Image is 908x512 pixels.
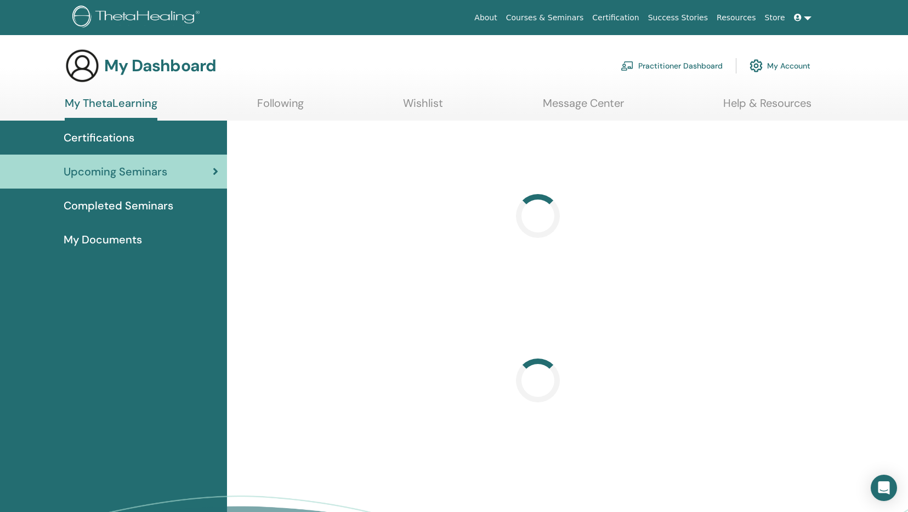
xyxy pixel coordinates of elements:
span: Upcoming Seminars [64,163,167,180]
a: Courses & Seminars [502,8,588,28]
img: cog.svg [750,56,763,75]
a: Resources [712,8,761,28]
span: Completed Seminars [64,197,173,214]
a: Store [761,8,790,28]
a: Help & Resources [723,96,811,118]
a: My ThetaLearning [65,96,157,121]
a: Message Center [543,96,624,118]
img: logo.png [72,5,203,30]
a: About [470,8,501,28]
span: Certifications [64,129,134,146]
span: My Documents [64,231,142,248]
a: Wishlist [403,96,443,118]
a: My Account [750,54,810,78]
a: Following [257,96,304,118]
img: generic-user-icon.jpg [65,48,100,83]
img: chalkboard-teacher.svg [621,61,634,71]
a: Practitioner Dashboard [621,54,723,78]
h3: My Dashboard [104,56,216,76]
div: Open Intercom Messenger [871,475,897,501]
a: Certification [588,8,643,28]
a: Success Stories [644,8,712,28]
